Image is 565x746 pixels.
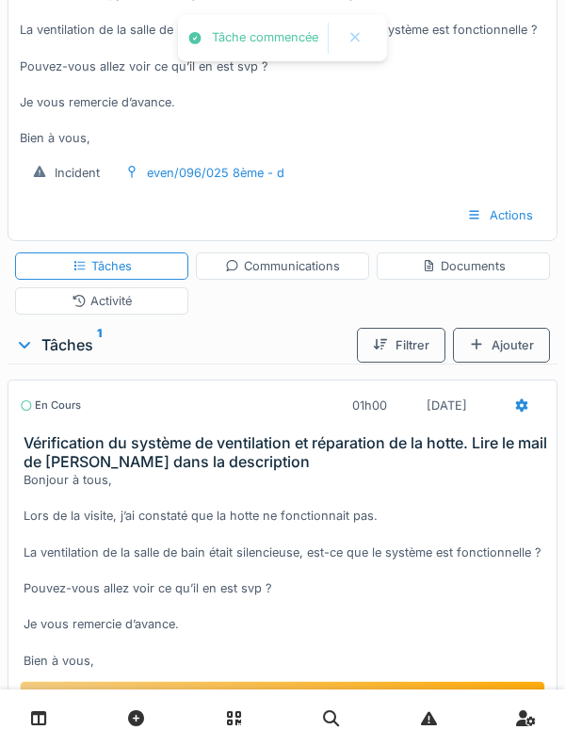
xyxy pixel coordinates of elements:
div: Tâche commencée [212,30,318,46]
div: Tâches [15,333,349,356]
div: 01h00 [352,397,387,414]
div: Stop [20,681,545,721]
div: even/096/025 8ème - d [147,164,284,182]
div: Incident [55,164,100,182]
div: Activité [72,292,132,310]
div: [DATE] [427,397,467,414]
sup: 1 [97,333,102,356]
div: Actions [451,198,549,233]
div: Documents [422,257,506,275]
div: En cours [20,397,81,414]
div: Filtrer [357,328,445,363]
div: Tâches [73,257,132,275]
h3: Vérification du système de ventilation et réparation de la hotte. Lire le mail de [PERSON_NAME] d... [24,434,549,470]
div: Ajouter [453,328,550,363]
div: Bonjour à tous, Lors de la visite, j’ai constaté que la hotte ne fonctionnait pas. La ventilation... [24,471,549,670]
div: Communications [225,257,340,275]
